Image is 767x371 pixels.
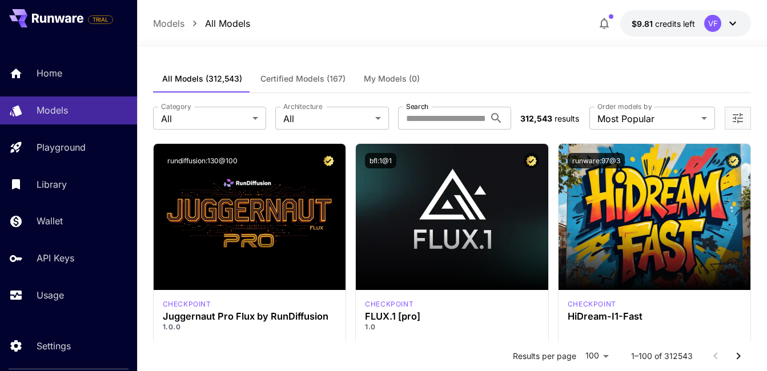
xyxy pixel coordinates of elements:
label: Order models by [597,102,652,111]
button: runware:97@3 [568,153,625,168]
a: All Models [205,17,250,30]
p: Playground [37,140,86,154]
button: $9.81VF [620,10,751,37]
label: Architecture [283,102,322,111]
button: rundiffusion:130@100 [163,153,242,168]
p: Results per page [513,350,576,362]
p: Library [37,178,67,191]
button: Certified Model – Vetted for best performance and includes a commercial license. [524,153,539,168]
span: $9.81 [632,19,655,29]
p: Models [37,103,68,117]
a: Models [153,17,184,30]
p: Home [37,66,62,80]
div: $9.81 [632,18,695,30]
span: All Models (312,543) [162,74,242,84]
p: API Keys [37,251,74,265]
h3: Juggernaut Pro Flux by RunDiffusion [163,311,337,322]
h3: FLUX.1 [pro] [365,311,539,322]
p: Settings [37,339,71,353]
label: Search [406,102,428,111]
p: checkpoint [163,299,211,309]
label: Category [161,102,191,111]
div: 100 [581,348,613,364]
button: Go to next page [727,345,750,368]
span: Most Popular [597,112,697,126]
button: Certified Model – Vetted for best performance and includes a commercial license. [321,153,336,168]
span: credits left [655,19,695,29]
div: VF [704,15,721,32]
p: 1–100 of 312543 [631,350,693,362]
p: 1.0.0 [163,322,337,332]
nav: breadcrumb [153,17,250,30]
span: results [555,114,579,123]
h3: HiDream-I1-Fast [568,311,742,322]
p: Usage [37,288,64,302]
span: My Models (0) [364,74,420,84]
div: HiDream Fast [568,299,616,309]
span: Add your payment card to enable full platform functionality. [88,13,113,26]
div: fluxpro [365,299,413,309]
p: Wallet [37,214,63,228]
button: Open more filters [731,111,745,126]
span: All [283,112,371,126]
p: checkpoint [365,299,413,309]
div: FLUX.1 D [163,299,211,309]
button: bfl:1@1 [365,153,396,168]
span: TRIAL [89,15,113,24]
button: Certified Model – Vetted for best performance and includes a commercial license. [726,153,741,168]
span: 312,543 [520,114,552,123]
span: All [161,112,248,126]
span: Certified Models (167) [260,74,346,84]
p: checkpoint [568,299,616,309]
p: 1.0 [365,322,539,332]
